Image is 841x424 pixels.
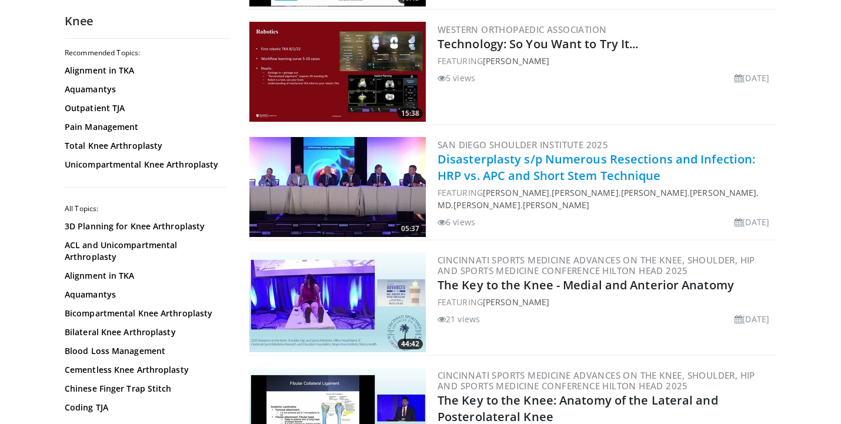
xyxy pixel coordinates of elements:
[552,187,618,198] a: [PERSON_NAME]
[523,199,589,211] a: [PERSON_NAME]
[65,364,223,376] a: Cementless Knee Arthroplasty
[398,108,423,119] span: 15:38
[65,326,223,338] a: Bilateral Knee Arthroplasty
[65,221,223,232] a: 3D Planning for Knee Arthroplasty
[438,36,639,52] a: Technology: So You Want to Try It...
[249,137,426,237] a: 05:37
[65,289,223,301] a: Aquamantys
[483,296,549,308] a: [PERSON_NAME]
[65,121,223,133] a: Pain Management
[438,369,755,392] a: Cincinnati Sports Medicine Advances on the Knee, Shoulder, Hip and Sports Medicine Conference Hil...
[65,239,223,263] a: ACL and Unicompartmental Arthroplasty
[65,140,223,152] a: Total Knee Arthroplasty
[735,216,769,228] li: [DATE]
[398,223,423,234] span: 05:37
[438,186,774,211] div: FEATURING , , , , ,
[438,296,774,308] div: FEATURING
[438,313,480,325] li: 21 views
[438,55,774,67] div: FEATURING
[438,72,475,84] li: 5 views
[483,187,549,198] a: [PERSON_NAME]
[65,204,226,213] h2: All Topics:
[398,339,423,349] span: 44:42
[249,252,426,352] img: 559f9223-254a-4497-82b7-da9b8982a7ea.300x170_q85_crop-smart_upscale.jpg
[65,14,229,29] h2: Knee
[438,151,755,183] a: Disasterplasty s/p Numerous Resections and Infection: HRP vs. APC and Short Stem Technique
[65,48,226,58] h2: Recommended Topics:
[65,102,223,114] a: Outpatient TJA
[65,159,223,171] a: Unicompartmental Knee Arthroplasty
[65,84,223,95] a: Aquamantys
[735,313,769,325] li: [DATE]
[65,308,223,319] a: Bicompartmental Knee Arthroplasty
[249,137,426,237] img: 7b57f22c-5213-4bef-a05f-3dadd91a2327.300x170_q85_crop-smart_upscale.jpg
[65,383,223,395] a: Chinese Finger Trap Stitch
[438,139,608,151] a: San Diego Shoulder Institute 2025
[249,22,426,122] a: 15:38
[483,55,549,66] a: [PERSON_NAME]
[65,65,223,76] a: Alignment in TKA
[249,22,426,122] img: 89dd75dd-cf3f-4a22-8e08-15b423aadbbb.300x170_q85_crop-smart_upscale.jpg
[438,277,734,293] a: The Key to the Knee - Medial and Anterior Anatomy
[438,254,755,276] a: Cincinnati Sports Medicine Advances on the Knee, Shoulder, Hip and Sports Medicine Conference Hil...
[65,345,223,357] a: Blood Loss Management
[621,187,688,198] a: [PERSON_NAME]
[65,270,223,282] a: Alignment in TKA
[65,402,223,413] a: Coding TJA
[249,252,426,352] a: 44:42
[438,216,475,228] li: 6 views
[735,72,769,84] li: [DATE]
[438,24,606,35] a: Western Orthopaedic Association
[453,199,520,211] a: [PERSON_NAME]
